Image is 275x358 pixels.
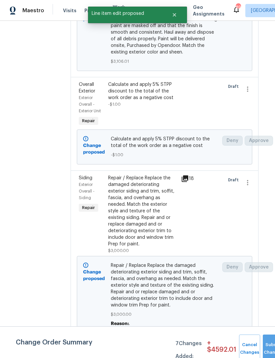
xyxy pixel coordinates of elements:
span: Draft [228,83,241,90]
span: -$1.00 [111,152,218,158]
div: 18 [181,175,192,183]
b: Change proposed [83,10,105,21]
span: Repair [79,204,98,211]
span: Full Exterior Paint - Prep, mask and paint the exterior of the home. Ensure that the surface is f... [111,3,218,55]
span: Cancel Changes [242,341,257,356]
button: Approve [245,136,273,146]
span: $3,106.01 [111,58,218,65]
div: Repair / Replace Replace the damaged deteriorating exterior siding and trim, soffit, fascia, and ... [108,175,177,247]
span: $3,000.00 [108,249,129,253]
span: Reason: [111,321,129,326]
span: Overall Exterior [79,82,95,93]
b: Change proposed [83,143,105,155]
span: Geo Assignments [193,4,225,17]
button: Close [164,8,185,21]
span: Maestro [22,7,44,14]
span: Projects [84,7,105,14]
span: Draft [228,177,241,183]
b: Change proposed [83,270,105,281]
button: Deny [222,136,243,146]
span: Repair [79,118,98,124]
span: Calculate and apply 5% STPP discount to the total of the work order as a negative cost [111,136,218,149]
span: Exterior Overall - Siding [79,183,95,200]
span: . [129,321,130,326]
span: Siding [79,176,92,180]
span: $3,000.00 [111,311,218,318]
span: -$1.00 [108,102,121,106]
span: Repair / Replace Replace the damaged deteriorating exterior siding and trim, soffit, fascia, and ... [111,262,218,308]
button: Approve [245,262,273,272]
button: Deny [222,262,243,272]
div: Calculate and apply 5% STPP discount to the total of the work order as a negative cost [108,81,177,101]
span: Work Orders [113,4,130,17]
span: Line item edit proposed [88,7,164,20]
span: Visits [63,7,76,14]
span: Exterior Overall - Exterior Unit [79,96,101,113]
div: 89 [236,4,240,11]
